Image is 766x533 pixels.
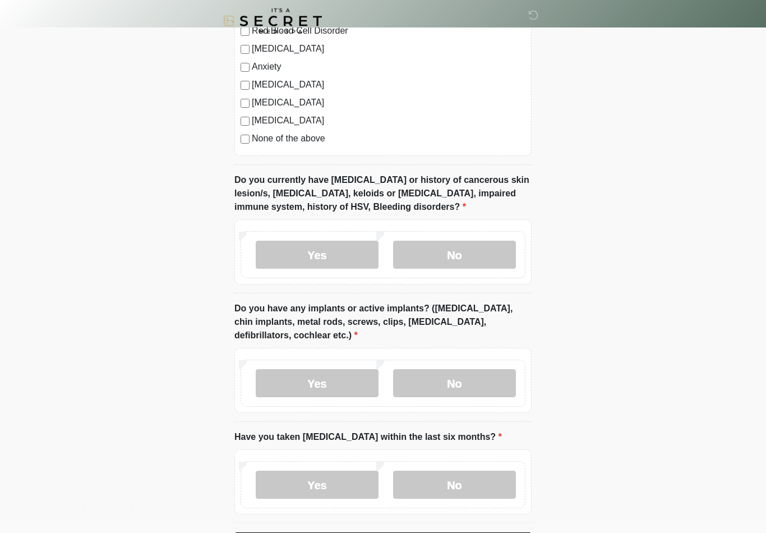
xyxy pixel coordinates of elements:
[256,370,379,398] label: Yes
[223,8,322,34] img: It's A Secret Med Spa Logo
[393,471,516,499] label: No
[252,43,525,56] label: [MEDICAL_DATA]
[256,241,379,269] label: Yes
[241,45,250,54] input: [MEDICAL_DATA]
[241,81,250,90] input: [MEDICAL_DATA]
[241,63,250,72] input: Anxiety
[256,471,379,499] label: Yes
[252,97,525,110] label: [MEDICAL_DATA]
[241,99,250,108] input: [MEDICAL_DATA]
[234,302,532,343] label: Do you have any implants or active implants? ([MEDICAL_DATA], chin implants, metal rods, screws, ...
[252,61,525,74] label: Anxiety
[252,114,525,128] label: [MEDICAL_DATA]
[234,431,502,444] label: Have you taken [MEDICAL_DATA] within the last six months?
[252,132,525,146] label: None of the above
[241,117,250,126] input: [MEDICAL_DATA]
[393,241,516,269] label: No
[234,174,532,214] label: Do you currently have [MEDICAL_DATA] or history of cancerous skin lesion/s, [MEDICAL_DATA], keloi...
[393,370,516,398] label: No
[252,79,525,92] label: [MEDICAL_DATA]
[241,135,250,144] input: None of the above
